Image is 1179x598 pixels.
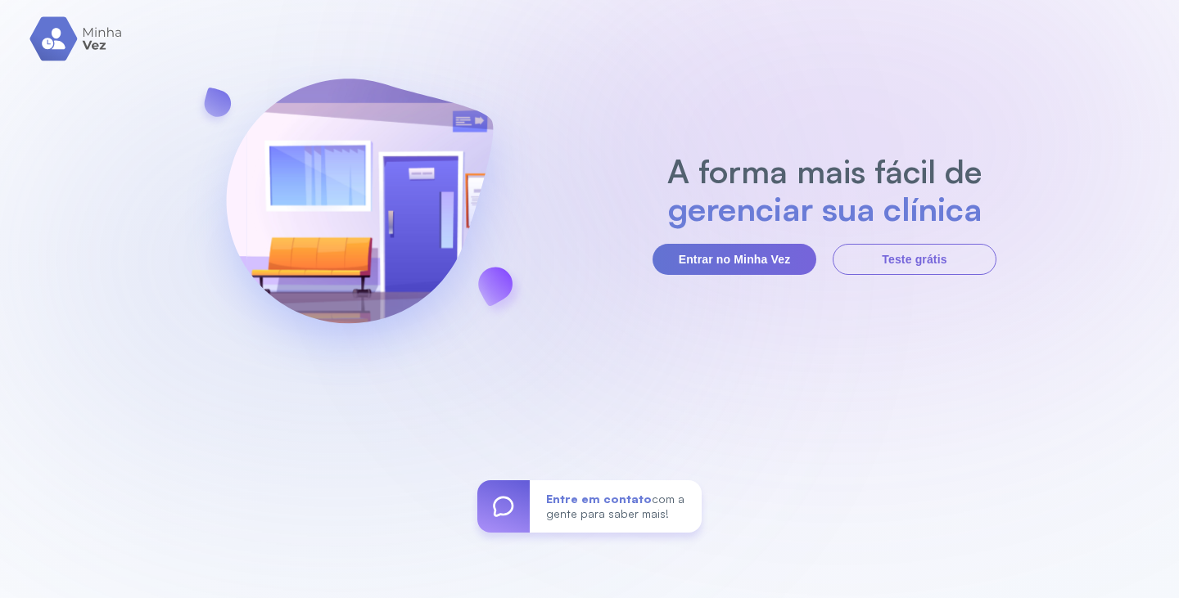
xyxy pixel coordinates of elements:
[183,35,536,391] img: banner-login.svg
[29,16,124,61] img: logo.svg
[546,492,652,506] span: Entre em contato
[530,480,702,533] div: com a gente para saber mais!
[659,152,991,190] h2: A forma mais fácil de
[833,244,996,275] button: Teste grátis
[653,244,816,275] button: Entrar no Minha Vez
[477,480,702,533] a: Entre em contatocom a gente para saber mais!
[659,190,991,227] h2: gerenciar sua clínica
